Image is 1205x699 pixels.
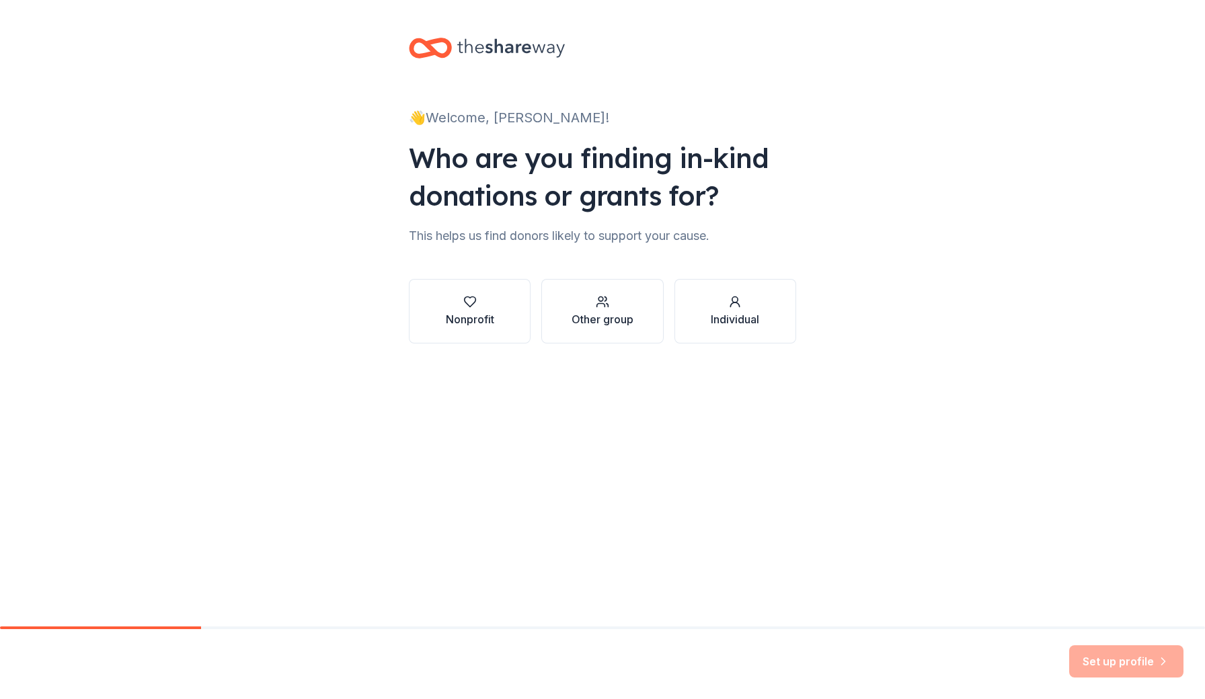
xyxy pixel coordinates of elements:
div: Who are you finding in-kind donations or grants for? [409,139,796,214]
div: 👋 Welcome, [PERSON_NAME]! [409,107,796,128]
button: Other group [541,279,663,343]
div: Nonprofit [446,311,494,327]
button: Individual [674,279,796,343]
button: Nonprofit [409,279,531,343]
div: Other group [572,311,633,327]
div: Individual [711,311,759,327]
div: This helps us find donors likely to support your cause. [409,225,796,247]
